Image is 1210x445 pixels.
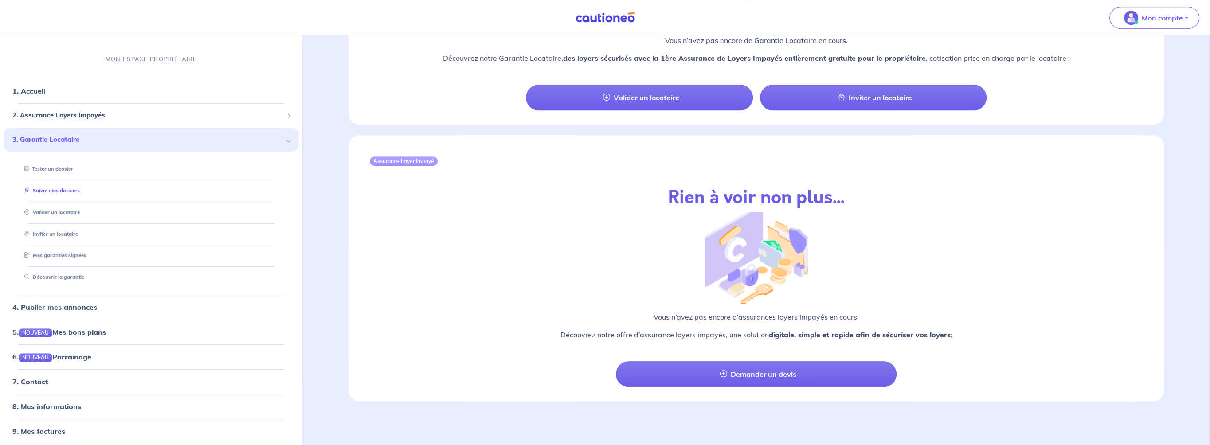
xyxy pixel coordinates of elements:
p: Vous n’avez pas encore de Garantie Locataire en cours. [422,35,1091,46]
span: 3. Garantie Locataire [12,135,283,145]
a: Demander un devis [616,361,897,387]
div: 8. Mes informations [4,398,299,416]
a: Découvrir la garantie [21,274,84,281]
div: Mes garanties signées [14,249,288,263]
a: 7. Contact [12,378,48,386]
img: illu_empty_gli.png [705,205,807,304]
div: Tester un dossier [14,162,288,177]
img: illu_account_valid_menu.svg [1124,11,1138,25]
div: Inviter un locataire [14,227,288,242]
a: Mes garanties signées [21,253,86,259]
a: 4. Publier mes annonces [12,303,97,312]
div: 4. Publier mes annonces [4,298,299,316]
span: 2. Assurance Loyers Impayés [12,111,283,121]
a: 1. Accueil [12,87,45,96]
a: Valider un locataire [526,85,753,110]
p: Vous n’avez pas encore d’assurances loyers impayés en cours. [539,312,974,322]
a: Inviter un locataire [21,231,78,237]
button: illu_account_valid_menu.svgMon compte [1109,7,1199,29]
a: 5.NOUVEAUMes bons plans [12,328,106,336]
p: Découvrez notre offre d’assurance loyers impayés, une solution : [539,329,974,340]
p: Découvrez notre Garantie Locataire, , cotisation prise en charge par le locataire : [422,53,1091,63]
div: 1. Accueil [4,82,299,100]
a: 9. Mes factures [12,427,65,436]
div: 9. Mes factures [4,423,299,441]
img: Cautioneo [572,12,638,23]
div: Découvrir la garantie [14,270,288,285]
strong: digitale, simple et rapide afin de sécuriser vos loyers [769,330,951,339]
a: 8. Mes informations [12,402,81,411]
div: 7. Contact [4,373,299,391]
a: Inviter un locataire [760,85,987,110]
a: Suivre mes dossiers [21,187,80,194]
p: MON ESPACE PROPRIÉTAIRE [106,55,197,63]
div: Suivre mes dossiers [14,183,288,198]
div: 3. Garantie Locataire [4,128,299,152]
div: 6.NOUVEAUParrainage [4,348,299,366]
a: Valider un locataire [21,209,80,215]
strong: des loyers sécurisés avec la 1ère Assurance de Loyers Impayés entièrement gratuite pour le propri... [563,54,926,62]
div: 2. Assurance Loyers Impayés [4,107,299,125]
a: 6.NOUVEAUParrainage [12,353,91,362]
div: 5.NOUVEAUMes bons plans [4,323,299,341]
p: Mon compte [1142,12,1183,23]
div: Valider un locataire [14,205,288,220]
h2: Rien à voir non plus... [668,187,845,208]
div: Assurance Loyer Impayé [370,156,438,165]
a: Tester un dossier [21,166,73,172]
